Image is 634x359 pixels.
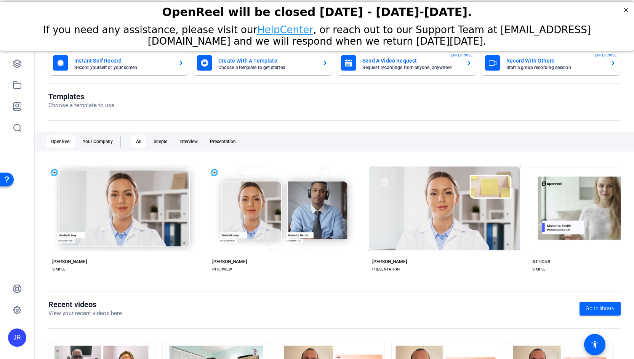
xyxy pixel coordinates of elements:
[595,52,617,58] span: ENTERPRISE
[257,22,313,34] a: HelpCenter
[218,56,316,65] mat-card-title: Create With A Template
[10,3,624,17] div: OpenReel will be closed [DATE] - [DATE]-[DATE].
[74,56,172,65] mat-card-title: Instant Self Record
[205,135,240,148] div: Presentation
[48,101,114,110] p: Choose a template to use
[451,52,473,58] span: ENTERPRISE
[590,340,599,349] mat-icon: accessibility
[8,328,26,347] div: JR
[48,309,122,318] p: View your recent videos here
[74,65,172,70] mat-card-subtitle: Record yourself or your screen
[336,51,477,75] button: Send A Video RequestRequest recordings from anyone, anywhereENTERPRISE
[52,259,87,265] div: [PERSON_NAME]
[480,51,621,75] button: Record With OthersStart a group recording sessionENTERPRISE
[175,135,202,148] div: Interview
[192,51,333,75] button: Create With A TemplateChoose a template to get started
[218,65,316,70] mat-card-subtitle: Choose a template to get started
[372,266,400,272] div: PRESENTATION
[580,302,621,316] a: Go to library
[586,304,615,312] span: Go to library
[362,65,460,70] mat-card-subtitle: Request recordings from anyone, anywhere
[212,259,247,265] div: [PERSON_NAME]
[48,51,189,75] button: Instant Self RecordRecord yourself or your screen
[372,259,407,265] div: [PERSON_NAME]
[506,65,604,70] mat-card-subtitle: Start a group recording session
[46,135,75,148] div: OpenReel
[149,135,172,148] div: Simple
[52,266,66,272] div: SIMPLE
[48,300,122,309] h1: Recent videos
[131,135,146,148] div: All
[212,266,232,272] div: INTERVIEW
[43,22,591,45] span: If you need any assistance, please visit our , or reach out to our Support Team at [EMAIL_ADDRESS...
[48,92,114,101] h1: Templates
[532,259,550,265] div: ATTICUS
[506,56,604,65] mat-card-title: Record With Others
[532,266,546,272] div: SIMPLE
[78,135,117,148] div: Your Company
[362,56,460,65] mat-card-title: Send A Video Request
